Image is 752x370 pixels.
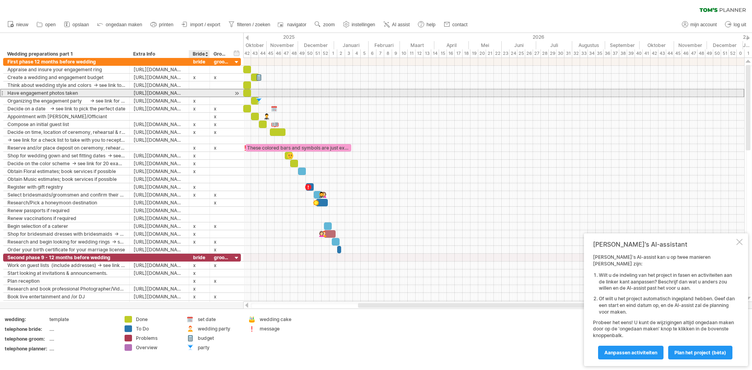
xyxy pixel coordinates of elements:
div: 4 [353,49,361,58]
span: instellingen [352,22,375,27]
div: 42 [243,49,251,58]
a: Aanpassen activiteiten [598,346,663,359]
div: 17 [455,49,463,58]
span: help [427,22,436,27]
div: party [198,344,240,351]
div: These colored bars and symbols are just examples [246,144,351,152]
div: 18 [463,49,470,58]
span: filteren / zoeken [237,22,270,27]
span: Aanpassen activiteiten [604,350,657,356]
div: Shop for wedding gown and set fitting dates -> see link for inspiration [7,152,125,159]
span: navigator [287,22,306,27]
div: Book live entertainment and /or DJ [7,293,125,300]
div: [URL][DOMAIN_NAME] [134,215,185,222]
div: [URL][DOMAIN_NAME] [134,136,185,144]
div: 6 [369,49,376,58]
div: Mei 2026 [469,41,502,49]
div: [PERSON_NAME]'s AI-assistant [593,240,735,248]
div: Problems [136,335,179,341]
a: filteren / zoeken [226,20,273,30]
div: 36 [604,49,611,58]
div: Research and begin looking for wedding rings -> see link for inspiration [7,238,125,245]
div: 47 [282,49,290,58]
div: x [193,277,206,285]
div: [URL][DOMAIN_NAME] [134,97,185,105]
div: [URL][DOMAIN_NAME] [134,152,185,159]
a: help [416,20,438,30]
div: Shop for bridesmaid dresses with bridesmaids -> see link for inspiration [7,230,125,238]
div: x [193,293,206,300]
div: Oktober 2025 [231,41,267,49]
a: printen [148,20,176,30]
div: x [193,230,206,238]
div: x [214,293,228,300]
div: 7 [376,49,384,58]
a: navigator [277,20,309,30]
div: [URL][DOMAIN_NAME] [134,175,185,183]
div: 11 [408,49,416,58]
div: 22 [494,49,502,58]
div: [URL][DOMAIN_NAME] [134,160,185,167]
div: Juni 2026 [502,41,536,49]
div: x [193,168,206,175]
a: contact [442,20,470,30]
div: [URL][DOMAIN_NAME] [134,199,185,206]
div: [URL][DOMAIN_NAME] [134,238,185,245]
a: Plan het project (bèta) [668,346,732,359]
div: x [193,97,206,105]
div: x [214,144,228,152]
div: Renew passports if required [7,207,125,214]
div: groom [214,58,228,65]
div: Februari 2026 [369,41,400,49]
div: Overview [136,344,179,351]
div: 10 [400,49,408,58]
div: 29 [549,49,557,58]
div: Renew vaccinations if required [7,215,125,222]
div: 8 [384,49,392,58]
div: 40 [635,49,643,58]
div: Done [136,316,179,323]
div: x [193,285,206,292]
div: x [214,199,228,206]
div: Select bridesmaids/groomsmen and confirm their participation [7,191,125,199]
div: [URL][DOMAIN_NAME] [134,293,185,300]
div: To Do [136,325,179,332]
span: zoom [323,22,334,27]
div: wedding cake [260,316,302,323]
div: 46 [275,49,282,58]
div: x [214,128,228,136]
div: x [214,191,228,199]
div: December 2026 [707,41,743,49]
div: 27 [533,49,541,58]
div: budget [198,335,240,341]
div: 16 [447,49,455,58]
div: scroll naar activiteit [233,89,240,97]
div: wedding party [198,325,240,332]
a: log uit [723,20,748,30]
div: Think about wedding style and colors -> see link to be inspired [7,81,125,89]
div: 26 [525,49,533,58]
div: x [193,269,206,277]
div: [URL][DOMAIN_NAME] [134,222,185,230]
div: Augustus 2026 [572,41,605,49]
div: 52 [322,49,329,58]
a: AI assist [381,20,412,30]
div: [URL][DOMAIN_NAME] [134,105,185,112]
span: contact [452,22,468,27]
div: telephone bride: [5,326,48,332]
div: 14 [431,49,439,58]
div: x [214,105,228,112]
div: [URL][DOMAIN_NAME] [134,183,185,191]
div: 49 [298,49,306,58]
div: 45 [267,49,275,58]
div: x [214,113,228,120]
div: x [214,238,228,245]
div: [URL][DOMAIN_NAME] [134,89,185,97]
div: 38 [619,49,627,58]
div: x [193,152,206,159]
div: telephone groom: [5,336,48,342]
div: 2026 [334,33,743,41]
div: 48 [698,49,705,58]
div: 13 [423,49,431,58]
div: Book Florist [7,301,125,308]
